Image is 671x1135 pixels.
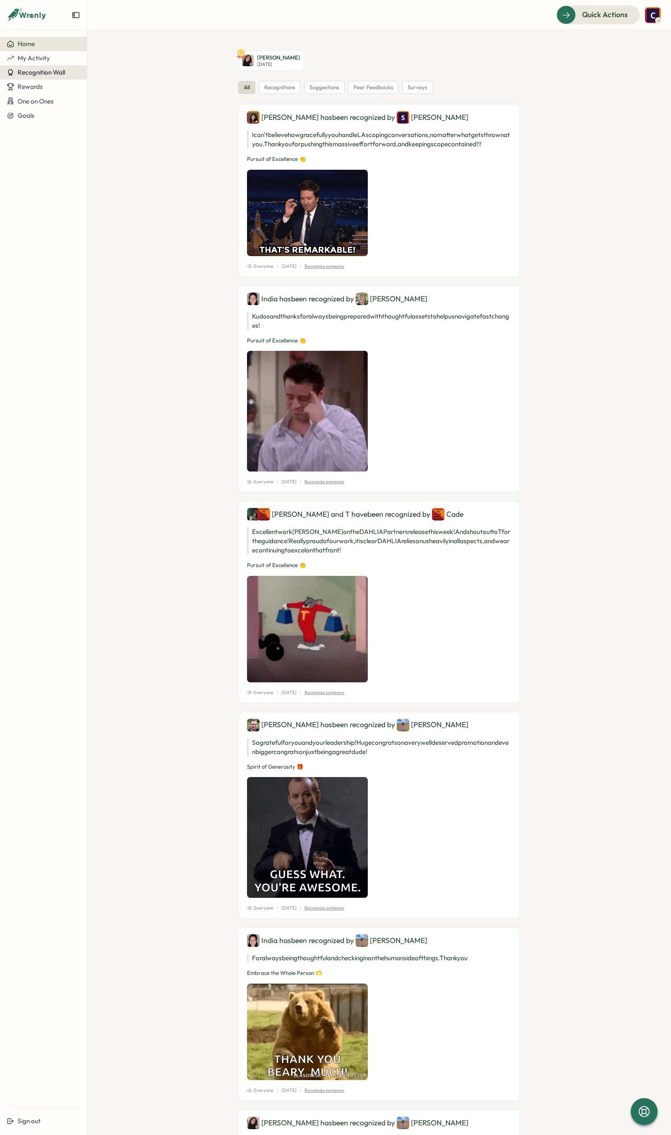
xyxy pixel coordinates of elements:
p: | [277,263,278,270]
span: Everyone [247,1087,273,1094]
p: Recognize someone [304,689,344,696]
img: Hannah Rachael Smith [356,934,368,947]
div: Cade [432,508,463,521]
img: Sarah Lazarich [397,111,409,124]
img: Lisa Warner [356,293,368,305]
p: [DATE] [281,1087,296,1094]
p: | [300,904,301,912]
img: Hannah Rachael Smith [397,719,409,731]
p: [DATE] [281,478,296,485]
p: Recognize someone [304,904,344,912]
div: India has been recognized by [247,934,511,947]
img: Recognition Image [247,170,368,256]
div: [PERSON_NAME] and T have been recognized by [247,508,511,521]
p: Pursuit of Excellence 👏 [247,562,511,569]
p: [PERSON_NAME] [257,54,300,62]
p: Pursuit of Excellence 👏 [247,155,511,163]
p: Recognize someone [304,478,344,485]
span: Home [18,40,35,48]
span: Recognition Wall [18,68,65,76]
p: [DATE] [257,62,300,67]
img: India Bastien [247,293,260,305]
span: Rewards [18,83,43,91]
img: Colin Buyck [645,7,661,23]
span: surveys [408,84,427,91]
div: [PERSON_NAME] [397,1117,468,1129]
p: Recognize someone [304,1087,344,1094]
p: Spirit of Generosity 🎁 [247,763,511,771]
button: Expand sidebar [72,11,80,19]
img: Recognition Image [247,984,368,1080]
img: T Liu [257,508,270,521]
span: Quick Actions [582,9,628,20]
p: | [277,904,278,912]
p: | [300,1087,301,1094]
p: Embrace the Whole Person 🫶 [247,969,511,977]
div: [PERSON_NAME] [397,111,468,124]
div: [PERSON_NAME] [397,719,468,731]
p: Excellent work [PERSON_NAME] on the DAHLIA Partners release this week! And shout out to T for the... [247,527,511,555]
div: [PERSON_NAME] has been recognized by [247,1117,511,1129]
img: Justin Caovan [247,508,260,521]
img: India Bastien [247,934,260,947]
div: [PERSON_NAME] has been recognized by [247,719,511,731]
span: Everyone [247,689,273,696]
p: Kudos and thanks for always being prepared with thoughtful assets to help us navigate fast changes! [247,312,511,330]
span: recognitions [264,84,295,91]
span: Goals [18,111,34,119]
div: [PERSON_NAME] [356,293,427,305]
p: Recognize someone [304,263,344,270]
text: 1 [240,50,242,56]
p: | [300,263,301,270]
div: [PERSON_NAME] [356,934,427,947]
p: For always being thoughtful and checking in on the human side of things. Thank you [247,954,511,963]
p: So grateful for you and your leadership! Huge congrats on a very well deserved promotion and even... [247,738,511,757]
span: Sign out [18,1117,41,1125]
img: Nick Burgan [247,719,260,731]
span: Everyone [247,478,273,485]
img: Cade Wolcott [432,508,445,521]
p: | [277,689,278,696]
span: Everyone [247,904,273,912]
div: India has been recognized by [247,293,511,305]
p: [DATE] [281,263,296,270]
p: [DATE] [281,904,296,912]
img: Emily Rowe [242,54,254,66]
img: Recognition Image [247,576,368,682]
span: peer feedbacks [354,84,393,91]
div: [PERSON_NAME] has been recognized by [247,111,511,124]
img: Emily Rowe [247,1117,260,1129]
span: suggestions [309,84,339,91]
img: Isabelle Hirschy [247,111,260,124]
p: | [300,478,301,485]
p: Pursuit of Excellence 👏 [247,337,511,345]
p: | [300,689,301,696]
p: | [277,478,278,485]
span: Everyone [247,263,273,270]
img: Hannah Rachael Smith [397,1117,409,1129]
img: Recognition Image [247,351,368,472]
p: | [277,1087,278,1094]
img: Recognition Image [247,777,368,898]
p: I can't believe how gracefully you handle LA scoping conversations, no matter what gets thrown at... [247,130,511,149]
span: My Activity [18,54,50,62]
p: [DATE] [281,689,296,696]
a: 1Emily Rowe[PERSON_NAME][DATE] [238,50,304,71]
button: Quick Actions [557,5,640,24]
span: all [244,84,250,91]
span: One on Ones [18,97,54,105]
